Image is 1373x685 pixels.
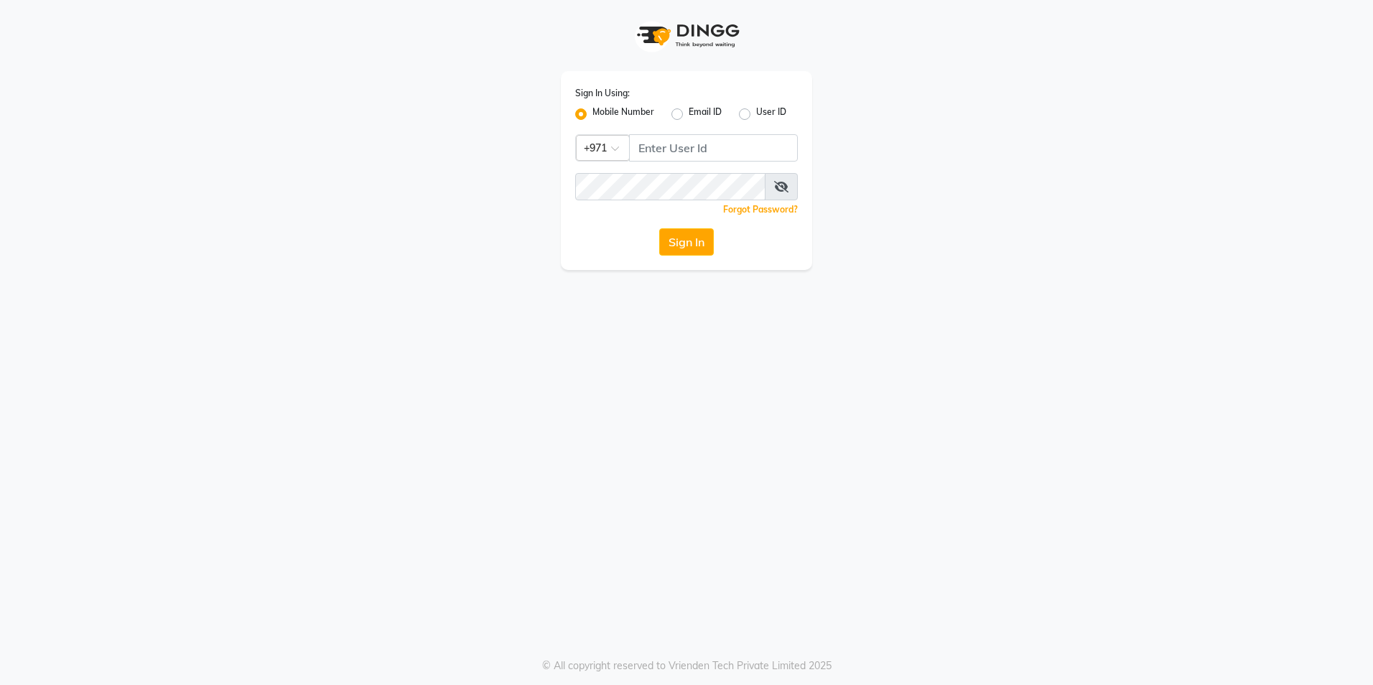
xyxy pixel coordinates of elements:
button: Sign In [659,228,714,256]
input: Username [629,134,798,162]
label: Mobile Number [592,106,654,123]
label: User ID [756,106,786,123]
input: Username [575,173,765,200]
img: logo1.svg [629,14,744,57]
label: Email ID [689,106,722,123]
label: Sign In Using: [575,87,630,100]
a: Forgot Password? [723,204,798,215]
